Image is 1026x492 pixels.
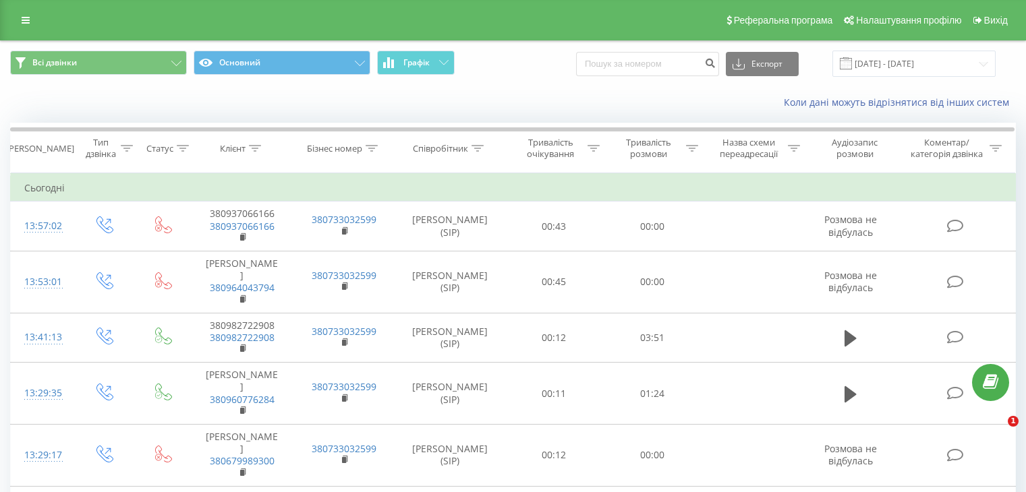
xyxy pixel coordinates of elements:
td: Сьогодні [11,175,1016,202]
td: 00:11 [505,363,603,425]
div: Коментар/категорія дзвінка [907,137,986,160]
button: Основний [194,51,370,75]
td: [PERSON_NAME] (SIP) [395,251,505,313]
td: [PERSON_NAME] (SIP) [395,425,505,487]
a: 380679989300 [210,454,275,467]
div: Співробітник [413,143,468,154]
td: [PERSON_NAME] [191,363,293,425]
input: Пошук за номером [576,52,719,76]
button: Графік [377,51,455,75]
a: Коли дані можуть відрізнятися вiд інших систем [784,96,1016,109]
span: Розмова не відбулась [824,213,877,238]
a: 380733032599 [312,442,376,455]
iframe: Intercom live chat [980,416,1013,448]
div: Назва схеми переадресації [714,137,785,160]
td: [PERSON_NAME] (SIP) [395,363,505,425]
td: [PERSON_NAME] (SIP) [395,313,505,363]
span: Графік [403,58,430,67]
div: Аудіозапис розмови [816,137,894,160]
span: Налаштування профілю [856,15,961,26]
td: 00:00 [603,251,701,313]
a: 380733032599 [312,269,376,282]
span: Реферальна програма [734,15,833,26]
button: Всі дзвінки [10,51,187,75]
span: Всі дзвінки [32,57,77,68]
div: 13:53:01 [24,269,60,295]
span: Розмова не відбулась [824,269,877,294]
div: Тривалість розмови [615,137,683,160]
td: [PERSON_NAME] [191,251,293,313]
td: 00:45 [505,251,603,313]
a: 380964043794 [210,281,275,294]
div: Клієнт [220,143,246,154]
td: 00:12 [505,425,603,487]
div: Статус [146,143,173,154]
div: Тривалість очікування [517,137,585,160]
div: 13:41:13 [24,324,60,350]
a: 380937066166 [210,220,275,233]
td: 380982722908 [191,313,293,363]
a: 380733032599 [312,213,376,226]
div: Тип дзвінка [85,137,117,160]
td: [PERSON_NAME] (SIP) [395,202,505,251]
div: 13:57:02 [24,213,60,239]
div: 13:29:17 [24,442,60,468]
span: 1 [1008,416,1019,427]
div: Бізнес номер [307,143,362,154]
a: 380733032599 [312,325,376,338]
td: 00:12 [505,313,603,363]
td: 00:00 [603,425,701,487]
a: 380733032599 [312,380,376,393]
td: 01:24 [603,363,701,425]
a: 380982722908 [210,331,275,344]
div: 13:29:35 [24,380,60,406]
button: Експорт [726,52,799,76]
td: 00:43 [505,202,603,251]
span: Вихід [984,15,1008,26]
td: 380937066166 [191,202,293,251]
td: 00:00 [603,202,701,251]
td: [PERSON_NAME] [191,425,293,487]
span: Розмова не відбулась [824,442,877,467]
a: 380960776284 [210,393,275,406]
td: 03:51 [603,313,701,363]
div: [PERSON_NAME] [6,143,74,154]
